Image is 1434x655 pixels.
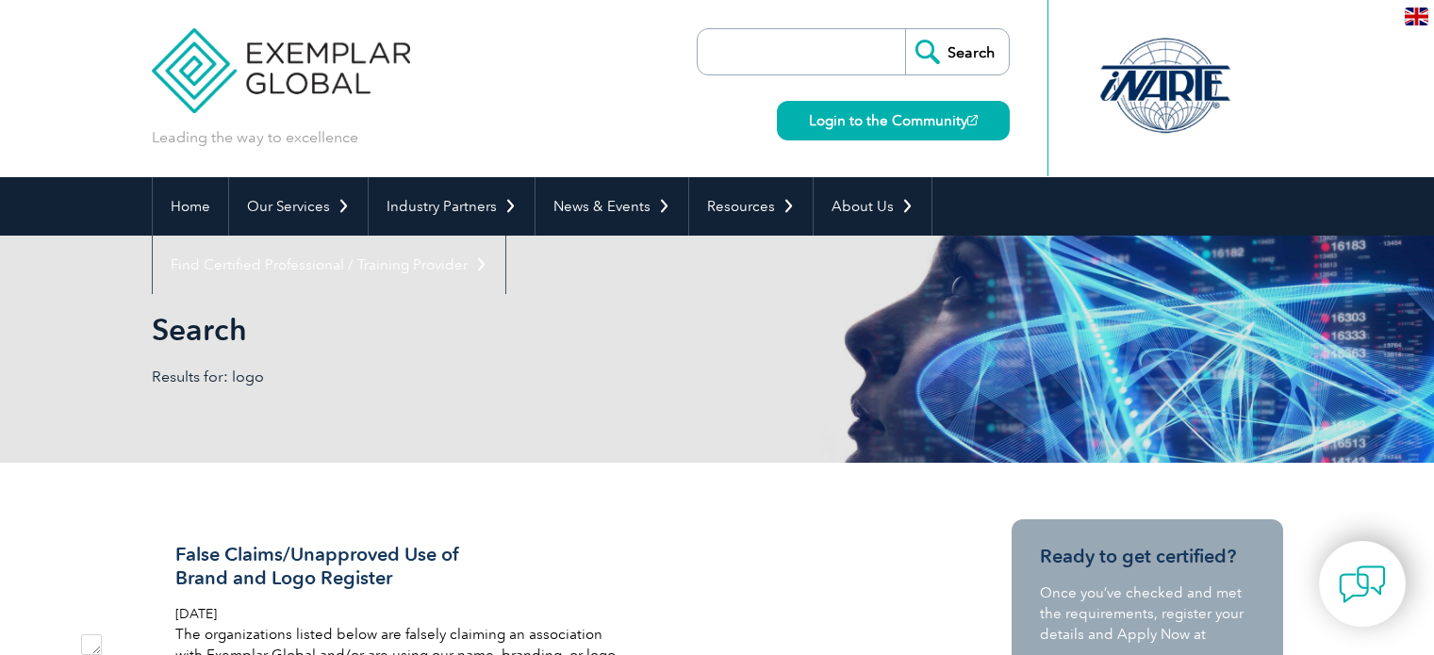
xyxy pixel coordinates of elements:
p: Once you’ve checked and met the requirements, register your details and Apply Now at [1040,582,1255,645]
input: Search [905,29,1009,74]
p: Results for: logo [152,367,717,387]
h1: Search [152,311,876,348]
span: [DATE] [175,606,217,622]
img: open_square.png [967,115,978,125]
a: News & Events [536,177,688,236]
a: Home [153,177,228,236]
h3: Ready to get certified? [1040,545,1255,568]
a: Find Certified Professional / Training Provider [153,236,505,294]
a: Industry Partners [369,177,535,236]
a: Login to the Community [777,101,1010,140]
p: Leading the way to excellence [152,127,358,148]
a: Our Services [229,177,368,236]
img: contact-chat.png [1339,561,1386,608]
h3: False Claims/Unapproved Use of Brand and Logo Register [175,543,622,590]
a: Resources [689,177,813,236]
a: About Us [814,177,931,236]
img: en [1405,8,1428,25]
